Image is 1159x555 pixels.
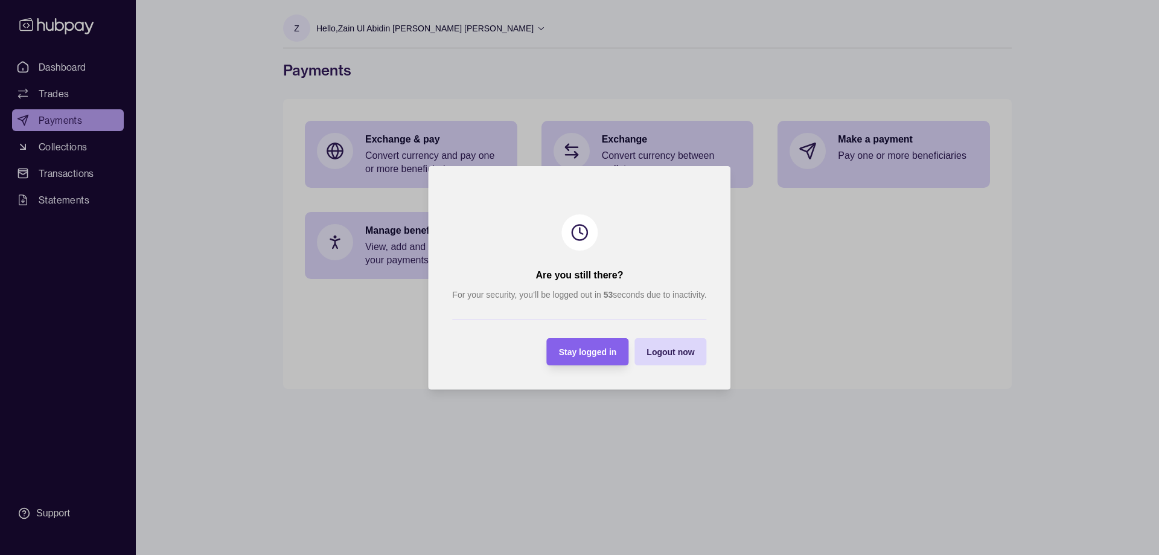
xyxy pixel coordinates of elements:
h2: Are you still there? [536,269,624,282]
span: Stay logged in [559,347,617,357]
button: Logout now [634,338,706,365]
span: Logout now [647,347,694,357]
p: For your security, you’ll be logged out in seconds due to inactivity. [452,288,706,301]
strong: 53 [604,290,613,300]
button: Stay logged in [547,338,629,365]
